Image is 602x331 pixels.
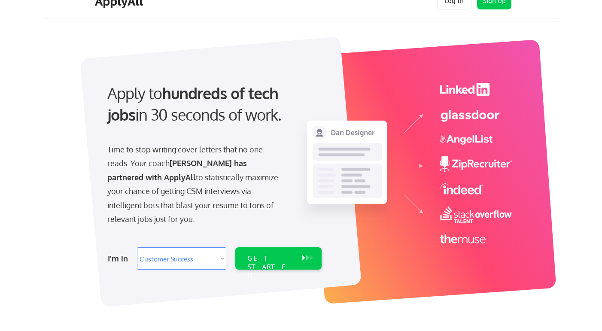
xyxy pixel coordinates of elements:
[107,143,284,226] div: Time to stop writing cover letters that no one reads. Your coach to statistically maximize your c...
[108,252,132,265] div: I'm in
[107,82,318,126] div: Apply to in 30 seconds of work.
[247,254,293,279] div: GET STARTED
[107,83,282,124] strong: hundreds of tech jobs
[107,158,249,182] strong: [PERSON_NAME] has partnered with ApplyAll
